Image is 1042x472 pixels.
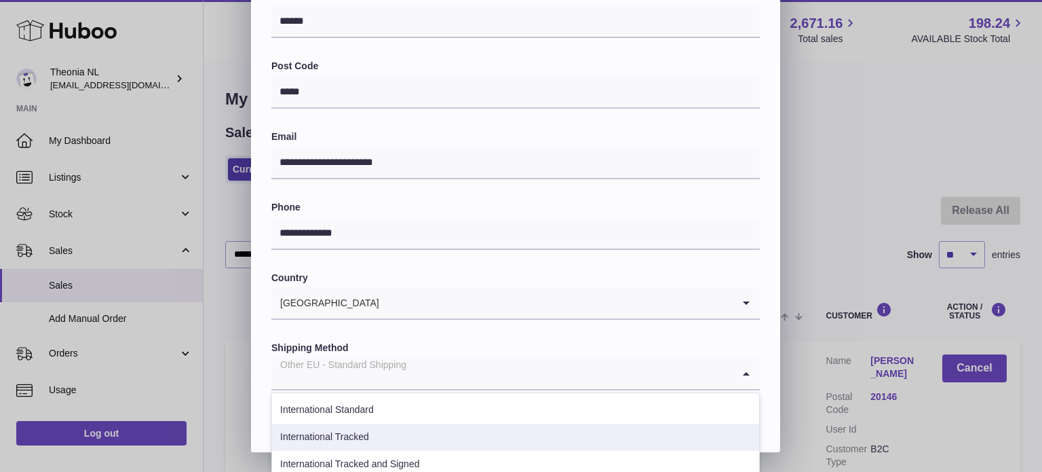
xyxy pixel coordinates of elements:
[271,342,760,355] label: Shipping Method
[271,130,760,143] label: Email
[271,358,733,389] input: Search for option
[380,287,733,319] input: Search for option
[272,424,759,451] li: International Tracked
[272,397,759,424] li: International Standard
[271,287,380,319] span: [GEOGRAPHIC_DATA]
[271,358,760,391] div: Search for option
[271,201,760,214] label: Phone
[271,287,760,320] div: Search for option
[271,60,760,73] label: Post Code
[271,272,760,285] label: Country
